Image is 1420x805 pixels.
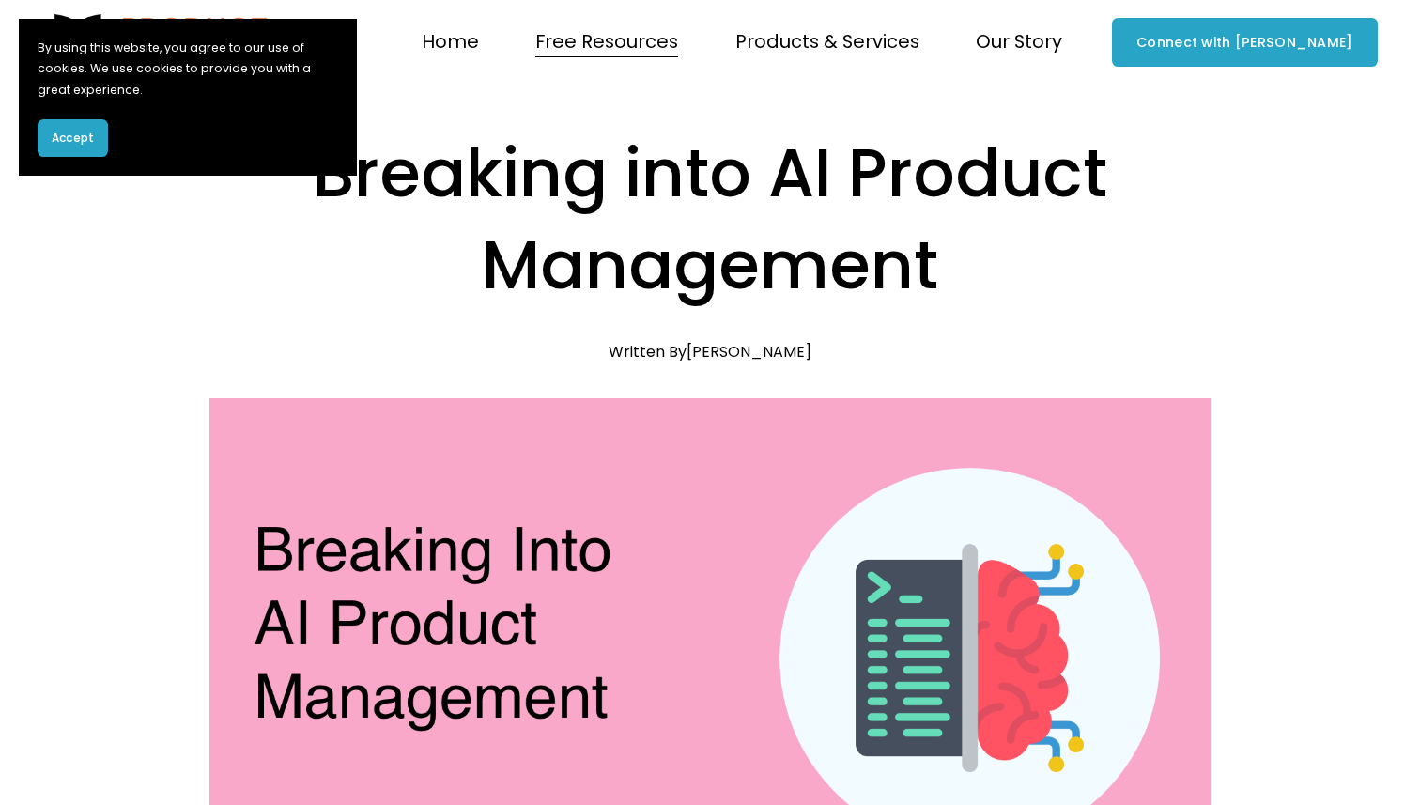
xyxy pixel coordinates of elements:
span: Free Resources [535,25,678,58]
a: folder dropdown [976,23,1062,60]
a: folder dropdown [735,23,919,60]
div: Written By [609,343,811,361]
button: Accept [38,119,108,157]
a: Connect with [PERSON_NAME] [1112,18,1377,67]
span: Accept [52,130,94,147]
a: folder dropdown [535,23,678,60]
span: Products & Services [735,25,919,58]
a: Home [422,23,479,60]
img: Product Teacher [42,14,271,70]
p: By using this website, you agree to our use of cookies. We use cookies to provide you with a grea... [38,38,338,101]
section: Cookie banner [19,19,357,176]
h1: Breaking into AI Product Management [209,128,1211,313]
span: Our Story [976,25,1062,58]
a: [PERSON_NAME] [687,341,811,363]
